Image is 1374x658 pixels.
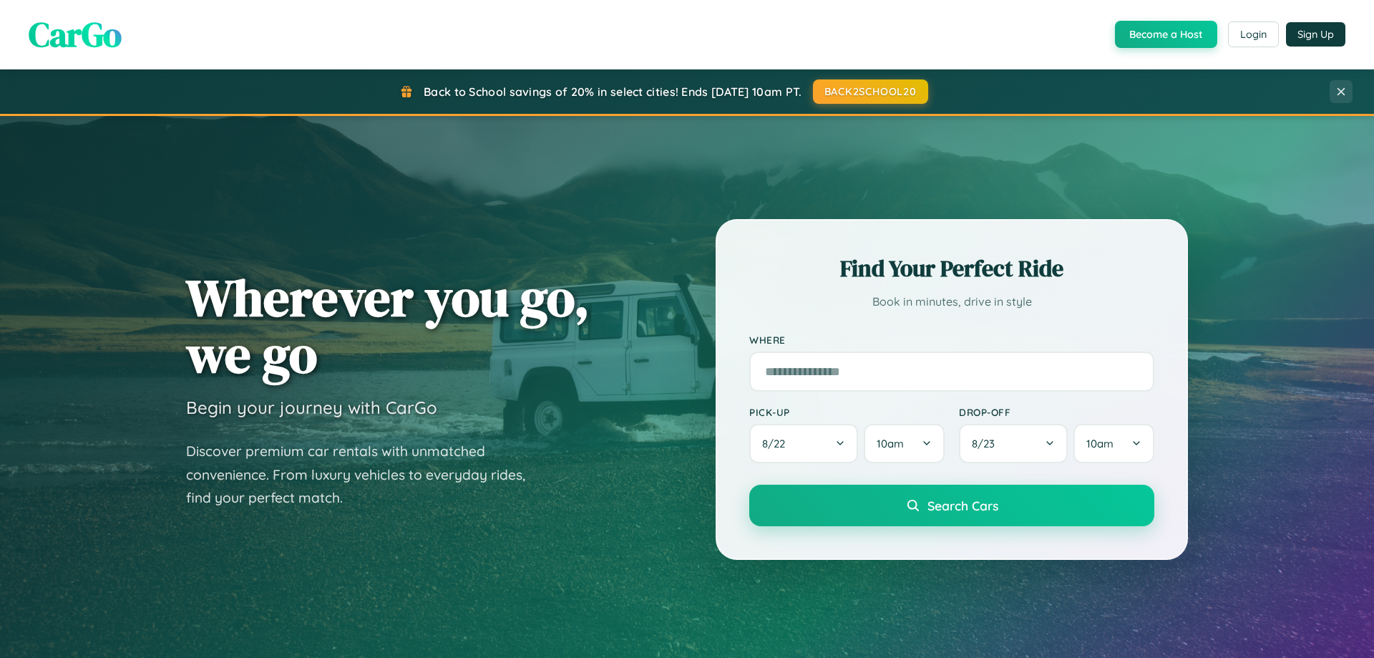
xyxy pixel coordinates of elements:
p: Discover premium car rentals with unmatched convenience. From luxury vehicles to everyday rides, ... [186,440,544,510]
button: Search Cars [749,485,1154,526]
button: Become a Host [1115,21,1217,48]
h1: Wherever you go, we go [186,269,590,382]
h3: Begin your journey with CarGo [186,397,437,418]
button: 8/23 [959,424,1068,463]
button: 10am [1073,424,1154,463]
label: Pick-up [749,406,945,418]
p: Book in minutes, drive in style [749,291,1154,312]
span: 10am [877,437,904,450]
button: Sign Up [1286,22,1345,47]
label: Where [749,334,1154,346]
button: BACK2SCHOOL20 [813,79,928,104]
button: Login [1228,21,1279,47]
span: 8 / 22 [762,437,792,450]
button: 10am [864,424,945,463]
span: 8 / 23 [972,437,1002,450]
span: Search Cars [927,498,998,513]
h2: Find Your Perfect Ride [749,253,1154,284]
button: 8/22 [749,424,858,463]
span: Back to School savings of 20% in select cities! Ends [DATE] 10am PT. [424,84,801,99]
span: 10am [1086,437,1114,450]
label: Drop-off [959,406,1154,418]
span: CarGo [29,11,122,58]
